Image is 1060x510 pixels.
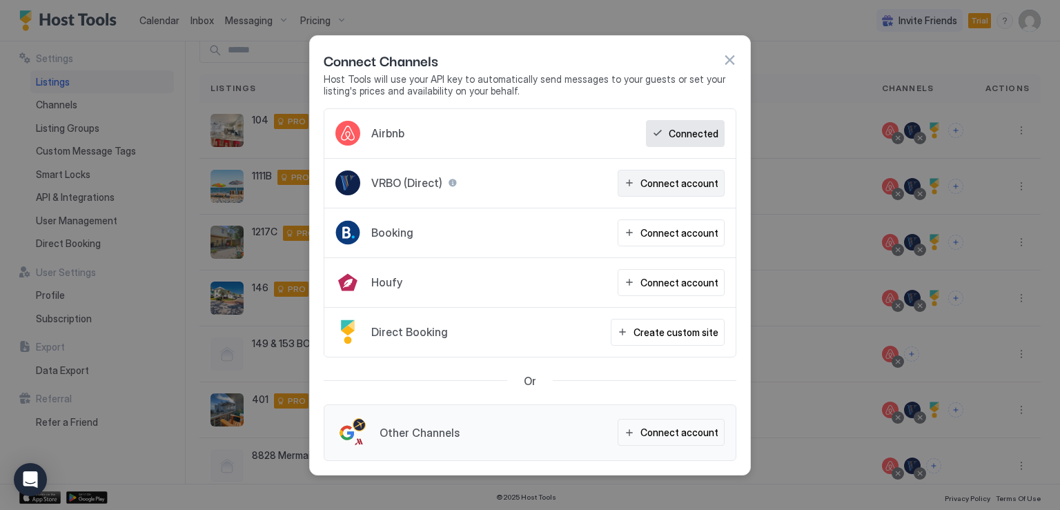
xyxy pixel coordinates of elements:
[611,319,725,346] button: Create custom site
[524,374,536,388] span: Or
[640,226,718,240] div: Connect account
[324,50,438,70] span: Connect Channels
[371,325,448,339] span: Direct Booking
[618,170,725,197] button: Connect account
[371,126,404,140] span: Airbnb
[646,120,725,147] button: Connected
[669,126,718,141] div: Connected
[618,219,725,246] button: Connect account
[371,176,442,190] span: VRBO (Direct)
[14,463,47,496] div: Open Intercom Messenger
[634,325,718,340] div: Create custom site
[640,425,718,440] div: Connect account
[324,73,736,97] span: Host Tools will use your API key to automatically send messages to your guests or set your listin...
[640,176,718,190] div: Connect account
[618,269,725,296] button: Connect account
[640,275,718,290] div: Connect account
[371,226,413,239] span: Booking
[618,419,725,446] button: Connect account
[371,275,402,289] span: Houfy
[380,426,460,440] span: Other Channels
